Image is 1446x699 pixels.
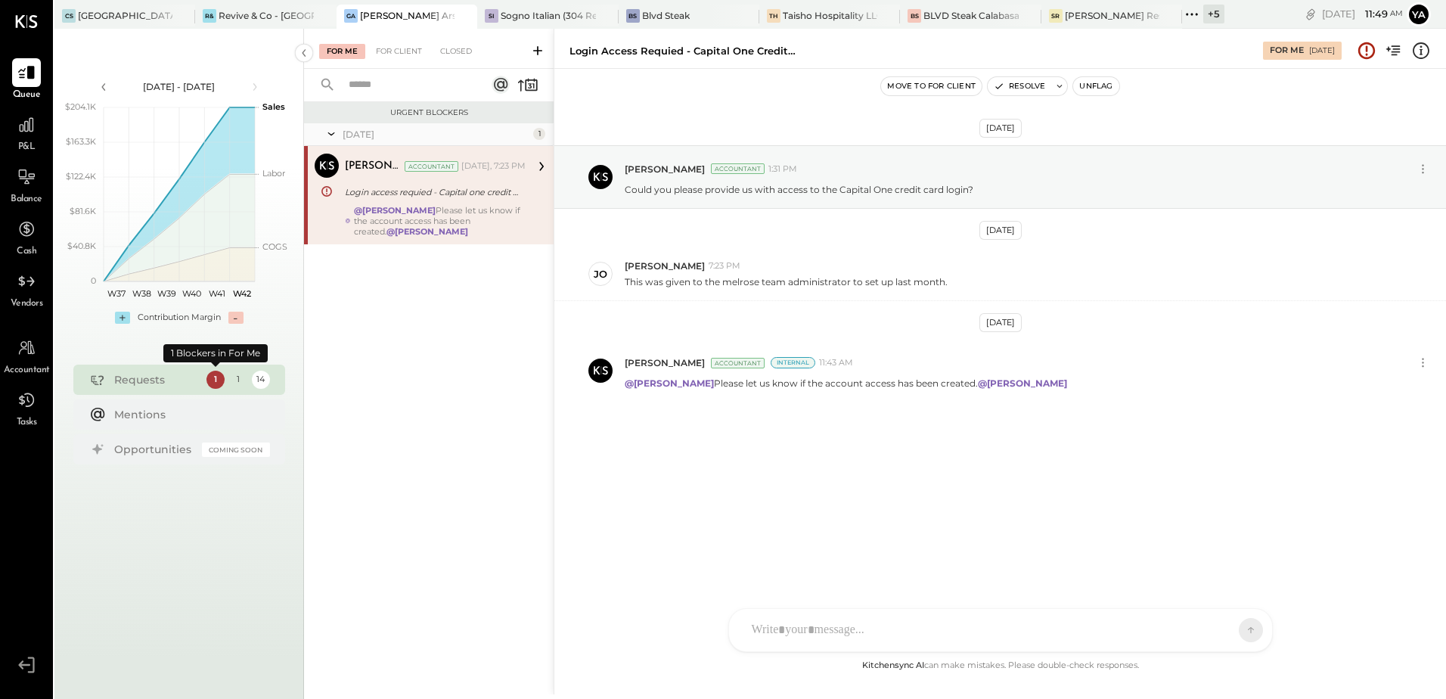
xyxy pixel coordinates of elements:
div: Closed [433,44,479,59]
text: COGS [262,241,287,252]
button: Unflag [1073,77,1119,95]
text: W38 [132,288,150,299]
div: [DATE], 7:23 PM [461,160,526,172]
span: 1:31 PM [768,163,797,176]
text: $122.4K [66,171,96,182]
div: Blvd Steak [642,9,690,22]
div: Contribution Margin [138,312,221,324]
div: + 5 [1203,5,1224,23]
text: $40.8K [67,241,96,251]
button: Resolve [988,77,1051,95]
strong: @[PERSON_NAME] [625,377,714,389]
a: Accountant [1,334,52,377]
a: Cash [1,215,52,259]
div: - [228,312,244,324]
div: [DATE] [979,313,1022,332]
span: [PERSON_NAME] [625,259,705,272]
strong: @[PERSON_NAME] [386,226,468,237]
span: P&L [18,141,36,154]
text: $204.1K [65,101,96,112]
a: Tasks [1,386,52,430]
div: Sogno Italian (304 Restaurant) [501,9,595,22]
div: 14 [252,371,270,389]
div: Accountant [711,163,765,174]
text: W40 [182,288,201,299]
div: Taisho Hospitality LLC [783,9,877,22]
div: [DATE] [343,128,529,141]
div: Accountant [405,161,458,172]
text: 0 [91,275,96,286]
button: Move to for client [881,77,982,95]
text: $81.6K [70,206,96,216]
a: P&L [1,110,52,154]
div: 1 [533,128,545,140]
div: [DATE] [979,119,1022,138]
span: [PERSON_NAME] [625,356,705,369]
text: W41 [209,288,225,299]
div: Mentions [114,407,262,422]
span: Balance [11,193,42,207]
div: R& [203,9,216,23]
a: Balance [1,163,52,207]
div: BS [908,9,921,23]
span: Queue [13,89,41,102]
div: BLVD Steak Calabasas [923,9,1018,22]
div: For Me [1270,45,1304,57]
div: For Client [368,44,430,59]
div: Login access requied - Capital one credit card [345,185,521,200]
div: Opportunities [114,442,194,457]
div: Requests [114,372,199,387]
text: Sales [262,101,285,112]
div: 1 [229,371,247,389]
div: SR [1049,9,1063,23]
strong: @[PERSON_NAME] [354,205,436,216]
div: [GEOGRAPHIC_DATA][PERSON_NAME] [78,9,172,22]
div: TH [767,9,780,23]
a: Queue [1,58,52,102]
div: SI [485,9,498,23]
span: 11:43 AM [819,357,853,369]
a: Vendors [1,267,52,311]
div: [DATE] [1322,7,1403,21]
div: + [115,312,130,324]
text: W42 [233,288,251,299]
div: [DATE] [1309,45,1335,56]
div: Login access requied - Capital one credit card [569,44,796,58]
div: Internal [771,357,815,368]
span: Tasks [17,416,37,430]
div: BS [626,9,640,23]
div: [DATE] - [DATE] [115,80,244,93]
div: 1 Blockers in For Me [163,344,268,362]
div: CS [62,9,76,23]
div: Revive & Co - [GEOGRAPHIC_DATA] [219,9,313,22]
text: $163.3K [66,136,96,147]
div: [PERSON_NAME] Restaurant & Deli [1065,9,1159,22]
div: [PERSON_NAME] Arso [360,9,455,22]
div: [DATE] [979,221,1022,240]
div: 1 [206,371,225,389]
span: Cash [17,245,36,259]
p: Could you please provide us with access to the Capital One credit card login? [625,183,973,196]
span: 7:23 PM [709,260,740,272]
div: jo [594,267,607,281]
span: [PERSON_NAME] [625,163,705,176]
div: Urgent Blockers [312,107,546,118]
text: W39 [157,288,175,299]
text: Labor [262,168,285,179]
span: Vendors [11,297,43,311]
div: [PERSON_NAME] [345,159,402,174]
div: Accountant [711,358,765,368]
div: Coming Soon [202,443,270,457]
p: Please let us know if the account access has been created. [625,377,1069,390]
div: GA [344,9,358,23]
div: copy link [1303,6,1318,22]
div: Please let us know if the account access has been created. [354,205,526,237]
strong: @[PERSON_NAME] [978,377,1067,389]
span: Accountant [4,364,50,377]
p: This was given to the melrose team administrator to set up last month. [625,275,948,288]
button: Ya [1407,2,1431,26]
div: For Me [319,44,365,59]
text: W37 [107,288,125,299]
